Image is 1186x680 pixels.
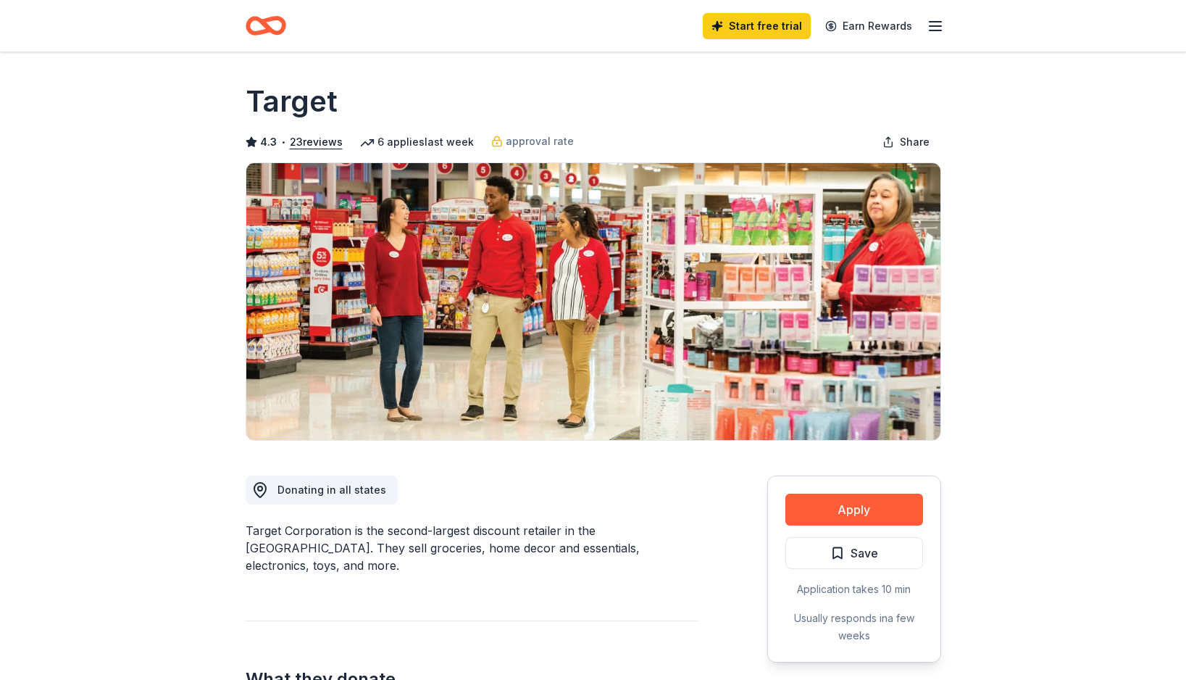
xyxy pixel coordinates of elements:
[277,484,386,496] span: Donating in all states
[246,163,940,440] img: Image for Target
[246,9,286,43] a: Home
[817,13,921,39] a: Earn Rewards
[785,537,923,569] button: Save
[785,610,923,644] div: Usually responds in a few weeks
[491,133,574,150] a: approval rate
[506,133,574,150] span: approval rate
[900,133,930,151] span: Share
[290,133,343,151] button: 23reviews
[260,133,277,151] span: 4.3
[785,581,923,598] div: Application takes 10 min
[785,494,923,526] button: Apply
[246,81,338,122] h1: Target
[246,522,698,574] div: Target Corporation is the second-largest discount retailer in the [GEOGRAPHIC_DATA]. They sell gr...
[871,128,941,157] button: Share
[851,544,878,563] span: Save
[360,133,474,151] div: 6 applies last week
[280,136,285,148] span: •
[703,13,811,39] a: Start free trial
